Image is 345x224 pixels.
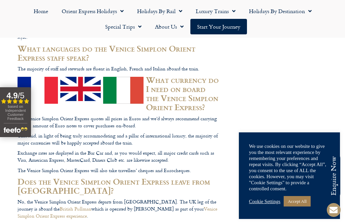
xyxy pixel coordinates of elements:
[249,143,330,192] div: We use cookies on our website to give you the most relevant experience by remembering your prefer...
[98,19,148,34] a: Special Trips
[55,3,130,19] a: Orient Express Holidays
[284,196,311,206] a: Accept All
[3,3,342,34] nav: Menu
[249,198,280,204] a: Cookie Settings
[27,3,55,19] a: Home
[189,3,242,19] a: Luxury Trains
[190,19,247,34] a: Start your Journey
[242,3,318,19] a: Holidays by Destination
[148,19,190,34] a: About Us
[130,3,189,19] a: Holidays by Rail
